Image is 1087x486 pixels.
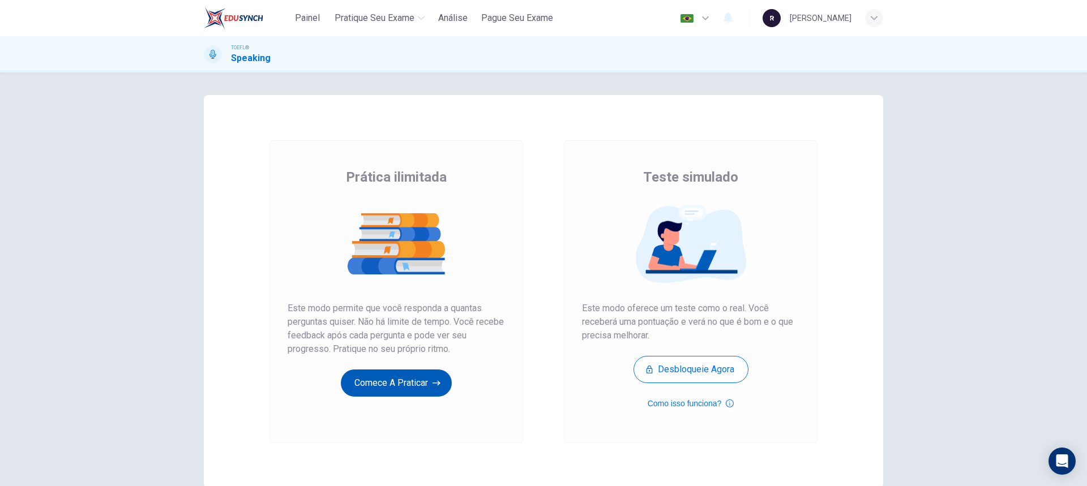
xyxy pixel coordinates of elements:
button: Como isso funciona? [648,397,734,410]
button: Comece a praticar [341,369,452,397]
button: Pratique seu exame [330,8,429,28]
button: Desbloqueie agora [634,356,748,383]
img: pt [680,14,694,23]
img: Profile picture [763,9,781,27]
div: [PERSON_NAME] [790,11,851,25]
button: Pague Seu Exame [477,8,558,28]
button: Painel [289,8,326,28]
span: Prática ilimitada [346,168,447,186]
h1: Speaking [231,51,271,65]
a: EduSynch logo [204,7,289,29]
span: Este modo permite que você responda a quantas perguntas quiser. Não há limite de tempo. Você rece... [288,302,505,356]
span: Análise [438,11,468,25]
span: Pratique seu exame [335,11,414,25]
span: Painel [295,11,320,25]
span: Teste simulado [643,168,738,186]
span: Pague Seu Exame [481,11,553,25]
div: Open Intercom Messenger [1049,448,1076,475]
img: EduSynch logo [204,7,263,29]
span: TOEFL® [231,44,249,51]
span: Este modo oferece um teste como o real. Você receberá uma pontuação e verá no que é bom e o que p... [582,302,799,342]
button: Análise [434,8,472,28]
